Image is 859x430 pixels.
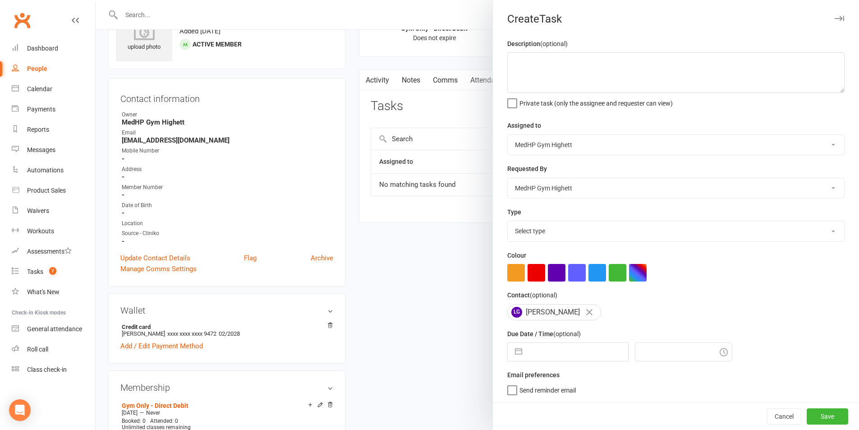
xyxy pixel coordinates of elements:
a: Product Sales [12,180,95,201]
div: Assessments [27,248,72,255]
a: Reports [12,120,95,140]
div: Automations [27,166,64,174]
a: Dashboard [12,38,95,59]
a: General attendance kiosk mode [12,319,95,339]
div: Tasks [27,268,43,275]
div: Product Sales [27,187,66,194]
a: Messages [12,140,95,160]
div: Waivers [27,207,49,214]
label: Type [507,207,521,217]
a: Workouts [12,221,95,241]
label: Email preferences [507,370,560,380]
label: Colour [507,250,526,260]
a: Class kiosk mode [12,360,95,380]
label: Assigned to [507,120,541,130]
span: Private task (only the assignee and requester can view) [519,97,673,107]
div: Messages [27,146,55,153]
div: Calendar [27,85,52,92]
div: Open Intercom Messenger [9,399,31,421]
div: Roll call [27,346,48,353]
div: What's New [27,288,60,296]
button: Save [807,408,848,425]
div: Dashboard [27,45,58,52]
small: (optional) [553,330,581,338]
a: Tasks 7 [12,262,95,282]
label: Description [507,39,568,49]
a: Payments [12,99,95,120]
a: Roll call [12,339,95,360]
label: Requested By [507,164,547,174]
a: Assessments [12,241,95,262]
span: 7 [49,267,56,275]
label: Contact [507,290,557,300]
div: Payments [27,106,55,113]
small: (optional) [540,40,568,47]
div: Workouts [27,227,54,235]
label: Due Date / Time [507,329,581,339]
a: Clubworx [11,9,33,32]
small: (optional) [530,291,557,299]
div: People [27,65,47,72]
a: People [12,59,95,79]
div: Create Task [493,13,859,25]
div: [PERSON_NAME] [507,304,601,320]
div: General attendance [27,325,82,333]
span: LG [511,307,522,318]
a: What's New [12,282,95,302]
span: Send reminder email [519,384,576,394]
a: Automations [12,160,95,180]
div: Reports [27,126,49,133]
a: Calendar [12,79,95,99]
a: Waivers [12,201,95,221]
div: Class check-in [27,366,67,373]
button: Cancel [767,408,801,425]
